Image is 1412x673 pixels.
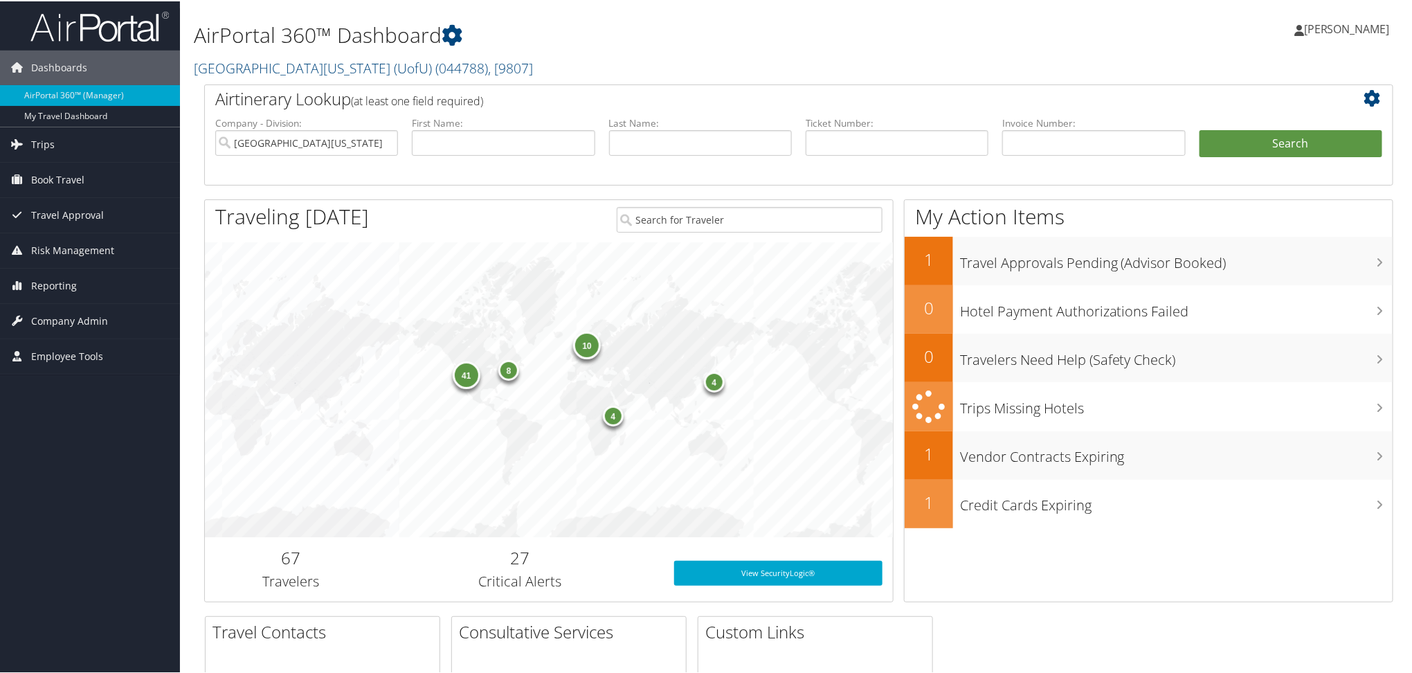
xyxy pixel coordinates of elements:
[215,571,366,590] h3: Travelers
[905,490,953,513] h2: 1
[31,126,55,161] span: Trips
[194,19,1000,48] h1: AirPortal 360™ Dashboard
[31,267,77,302] span: Reporting
[905,246,953,270] h2: 1
[905,343,953,367] h2: 0
[412,115,595,129] label: First Name:
[453,360,480,388] div: 41
[603,404,624,425] div: 4
[905,295,953,318] h2: 0
[905,441,953,465] h2: 1
[1200,129,1382,156] button: Search
[498,358,519,379] div: 8
[215,545,366,568] h2: 67
[387,545,653,568] h2: 27
[573,330,601,358] div: 10
[194,57,533,76] a: [GEOGRAPHIC_DATA][US_STATE] (UofU)
[806,115,988,129] label: Ticket Number:
[905,332,1393,381] a: 0Travelers Need Help (Safety Check)
[617,206,882,231] input: Search for Traveler
[31,338,103,373] span: Employee Tools
[960,487,1393,514] h3: Credit Cards Expiring
[960,391,1393,417] h3: Trips Missing Hotels
[31,161,84,196] span: Book Travel
[31,303,108,337] span: Company Admin
[215,115,398,129] label: Company - Division:
[215,201,369,230] h1: Traveling [DATE]
[905,235,1393,284] a: 1Travel Approvals Pending (Advisor Booked)
[905,381,1393,430] a: Trips Missing Hotels
[905,478,1393,527] a: 1Credit Cards Expiring
[30,9,169,42] img: airportal-logo.png
[960,245,1393,271] h3: Travel Approvals Pending (Advisor Booked)
[674,559,882,584] a: View SecurityLogic®
[31,232,114,267] span: Risk Management
[960,294,1393,320] h3: Hotel Payment Authorizations Failed
[960,342,1393,368] h3: Travelers Need Help (Safety Check)
[387,571,653,590] h3: Critical Alerts
[215,86,1283,109] h2: Airtinerary Lookup
[1294,7,1404,48] a: [PERSON_NAME]
[31,197,104,231] span: Travel Approval
[1304,20,1390,35] span: [PERSON_NAME]
[488,57,533,76] span: , [ 9807 ]
[905,284,1393,332] a: 0Hotel Payment Authorizations Failed
[435,57,488,76] span: ( 044788 )
[459,619,686,643] h2: Consultative Services
[905,201,1393,230] h1: My Action Items
[1002,115,1185,129] label: Invoice Number:
[905,430,1393,478] a: 1Vendor Contracts Expiring
[351,92,483,107] span: (at least one field required)
[212,619,440,643] h2: Travel Contacts
[704,370,725,391] div: 4
[609,115,792,129] label: Last Name:
[31,49,87,84] span: Dashboards
[960,439,1393,465] h3: Vendor Contracts Expiring
[705,619,932,643] h2: Custom Links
